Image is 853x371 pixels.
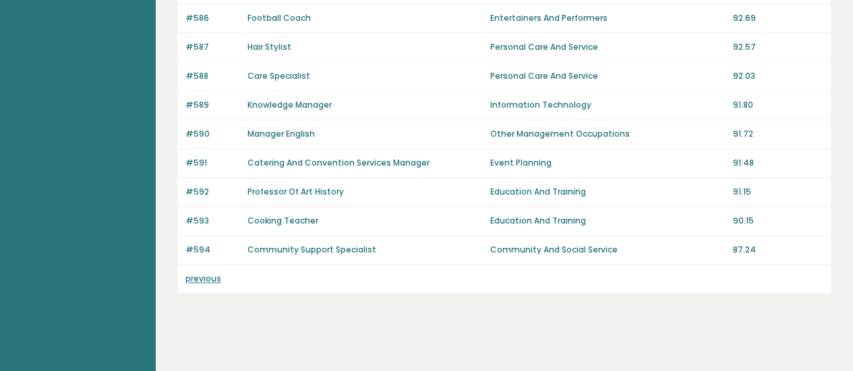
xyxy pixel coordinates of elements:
a: Catering And Convention Services Manager [247,157,430,168]
a: Cooking Teacher [247,215,318,226]
p: Information Technology [490,99,725,111]
p: #591 [185,157,239,169]
p: 92.69 [732,12,823,24]
p: Education And Training [490,186,725,198]
p: Event Planning [490,157,725,169]
p: 92.03 [732,70,823,82]
p: #593 [185,215,239,227]
a: Knowledge Manager [247,99,332,110]
p: Personal Care And Service [490,41,725,53]
p: Community And Social Service [490,244,725,256]
p: #592 [185,186,239,198]
p: #587 [185,41,239,53]
p: Education And Training [490,215,725,227]
p: #589 [185,99,239,111]
a: previous [185,273,221,284]
p: 87.24 [732,244,823,256]
a: Community Support Specialist [247,244,376,255]
p: 91.15 [732,186,823,198]
p: Other Management Occupations [490,128,725,140]
a: Care Specialist [247,70,310,81]
p: #588 [185,70,239,82]
p: 91.80 [732,99,823,111]
p: #590 [185,128,239,140]
a: Hair Stylist [247,41,291,53]
p: 91.48 [732,157,823,169]
p: Personal Care And Service [490,70,725,82]
p: #586 [185,12,239,24]
a: Manager English [247,128,315,139]
p: Entertainers And Performers [490,12,725,24]
p: 91.72 [732,128,823,140]
a: Football Coach [247,12,311,24]
a: Professor Of Art History [247,186,344,197]
p: 90.15 [732,215,823,227]
p: #594 [185,244,239,256]
p: 92.57 [732,41,823,53]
